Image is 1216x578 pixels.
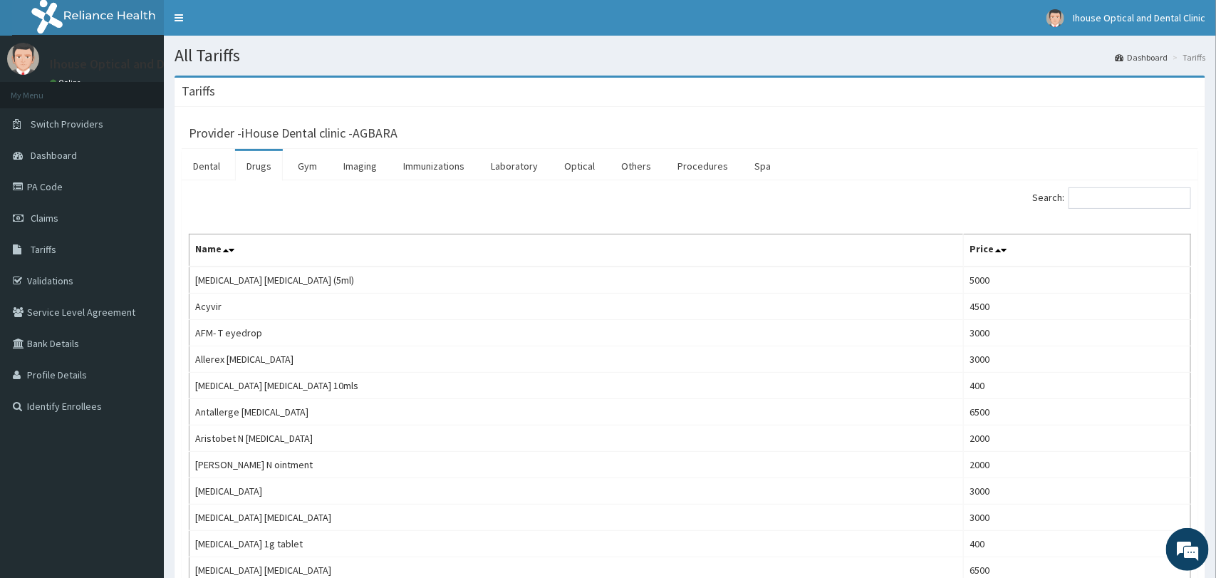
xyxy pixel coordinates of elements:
a: Dental [182,151,232,181]
td: 3000 [963,505,1190,531]
h1: All Tariffs [175,46,1205,65]
a: Dashboard [1115,51,1168,63]
td: 5000 [963,267,1190,294]
td: 3000 [963,346,1190,373]
td: [MEDICAL_DATA] [MEDICAL_DATA] (5ml) [189,267,964,294]
th: Name [189,234,964,267]
td: Allerex [MEDICAL_DATA] [189,346,964,373]
li: Tariffs [1169,51,1205,63]
div: Chat with us now [74,80,239,98]
td: 6500 [963,399,1190,425]
textarea: Type your message and hit 'Enter' [7,389,271,439]
th: Price [963,234,1190,267]
img: User Image [1046,9,1064,27]
a: Immunizations [392,151,476,181]
td: [MEDICAL_DATA] [MEDICAL_DATA] 10mls [189,373,964,399]
a: Gym [286,151,328,181]
td: [MEDICAL_DATA] [MEDICAL_DATA] [189,505,964,531]
td: 4500 [963,294,1190,320]
td: [PERSON_NAME] N ointment [189,452,964,478]
span: We're online! [83,180,197,324]
h3: Tariffs [182,85,215,98]
label: Search: [1032,187,1191,209]
td: 400 [963,373,1190,399]
span: Ihouse Optical and Dental Clinic [1073,11,1205,24]
a: Laboratory [479,151,549,181]
td: [MEDICAL_DATA] [189,478,964,505]
a: Spa [743,151,782,181]
div: Minimize live chat window [234,7,268,41]
td: AFM- T eyedrop [189,320,964,346]
a: Procedures [666,151,739,181]
a: Imaging [332,151,388,181]
p: Ihouse Optical and Dental Clinic [50,58,227,71]
td: 3000 [963,320,1190,346]
a: Drugs [235,151,283,181]
img: d_794563401_company_1708531726252_794563401 [26,71,58,107]
h3: Provider - iHouse Dental clinic -AGBARA [189,127,397,140]
td: 400 [963,531,1190,557]
img: User Image [7,43,39,75]
a: Others [610,151,662,181]
span: Switch Providers [31,118,103,130]
td: Acyvir [189,294,964,320]
td: [MEDICAL_DATA] 1g tablet [189,531,964,557]
span: Tariffs [31,243,56,256]
td: 2000 [963,452,1190,478]
span: Dashboard [31,149,77,162]
a: Optical [553,151,606,181]
a: Online [50,78,84,88]
td: 3000 [963,478,1190,505]
td: Antallerge [MEDICAL_DATA] [189,399,964,425]
span: Claims [31,212,58,225]
td: 2000 [963,425,1190,452]
input: Search: [1069,187,1191,209]
td: Aristobet N [MEDICAL_DATA] [189,425,964,452]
